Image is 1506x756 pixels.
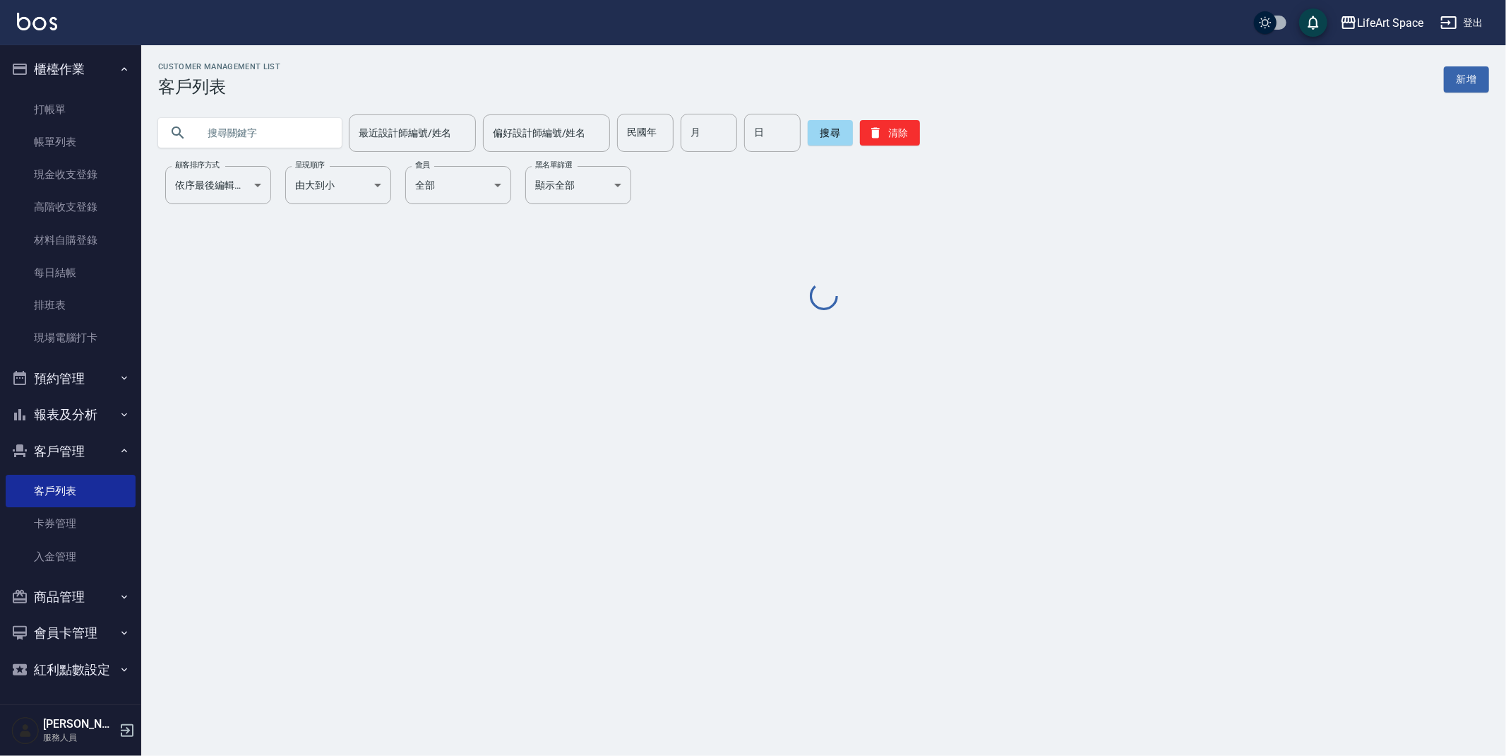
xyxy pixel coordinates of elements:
[525,166,631,204] div: 顯示全部
[1334,8,1429,37] button: LifeArt Space
[415,160,430,170] label: 會員
[285,166,391,204] div: 由大到小
[1357,14,1423,32] div: LifeArt Space
[860,120,920,146] button: 清除
[1299,8,1327,37] button: save
[6,224,136,256] a: 材料自購登錄
[6,615,136,651] button: 會員卡管理
[11,716,40,745] img: Person
[808,120,853,146] button: 搜尋
[175,160,220,170] label: 顧客排序方式
[17,13,57,30] img: Logo
[43,717,115,731] h5: [PERSON_NAME]
[6,126,136,158] a: 帳單列表
[6,360,136,397] button: 預約管理
[405,166,511,204] div: 全部
[6,396,136,433] button: 報表及分析
[6,191,136,223] a: 高階收支登錄
[158,77,280,97] h3: 客戶列表
[535,160,572,170] label: 黑名單篩選
[198,114,330,152] input: 搜尋關鍵字
[1435,10,1489,36] button: 登出
[6,289,136,321] a: 排班表
[6,93,136,126] a: 打帳單
[158,62,280,71] h2: Customer Management List
[6,321,136,354] a: 現場電腦打卡
[43,731,115,744] p: 服務人員
[6,507,136,540] a: 卡券管理
[6,51,136,88] button: 櫃檯作業
[1444,66,1489,93] a: 新增
[6,541,136,573] a: 入金管理
[6,433,136,470] button: 客戶管理
[295,160,325,170] label: 呈現順序
[6,651,136,688] button: 紅利點數設定
[6,256,136,289] a: 每日結帳
[6,158,136,191] a: 現金收支登錄
[165,166,271,204] div: 依序最後編輯時間
[6,579,136,615] button: 商品管理
[6,475,136,507] a: 客戶列表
